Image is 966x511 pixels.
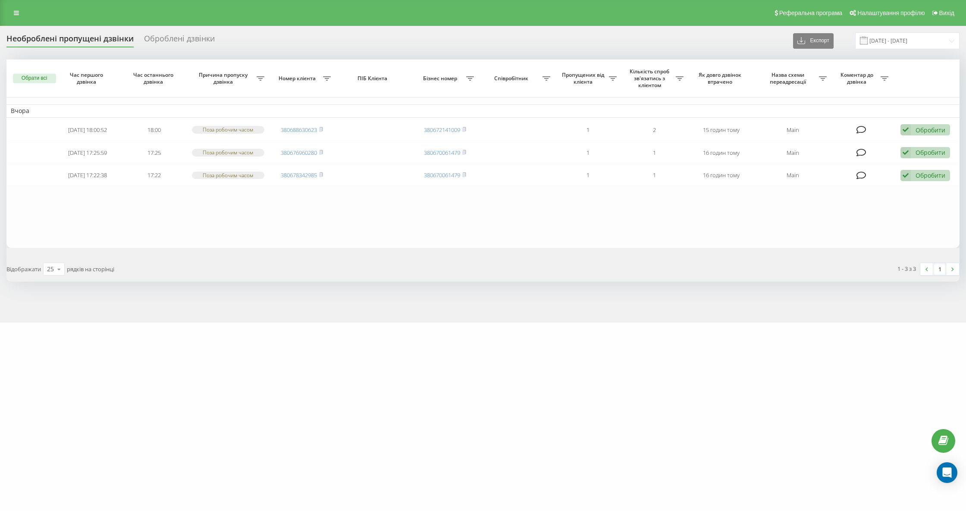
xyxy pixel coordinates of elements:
[621,142,688,163] td: 1
[483,75,543,82] span: Співробітник
[555,119,621,141] td: 1
[6,34,134,47] div: Необроблені пропущені дзвінки
[897,264,916,273] div: 1 - 3 з 3
[793,33,834,49] button: Експорт
[688,119,755,141] td: 15 годин тому
[933,263,946,275] a: 1
[755,119,831,141] td: Main
[273,75,323,82] span: Номер клієнта
[424,171,460,179] a: 380670061479
[281,149,317,157] a: 380676960280
[916,126,945,134] div: Обробити
[555,165,621,186] td: 1
[47,265,54,273] div: 25
[424,126,460,134] a: 380672141009
[755,165,831,186] td: Main
[6,265,41,273] span: Відображати
[695,72,747,85] span: Як довго дзвінок втрачено
[779,9,843,16] span: Реферальна програма
[54,119,121,141] td: [DATE] 18:00:52
[621,119,688,141] td: 2
[192,172,264,179] div: Поза робочим часом
[625,68,676,88] span: Кількість спроб зв'язатись з клієнтом
[559,72,609,85] span: Пропущених від клієнта
[857,9,925,16] span: Налаштування профілю
[555,142,621,163] td: 1
[128,72,180,85] span: Час останнього дзвінка
[416,75,466,82] span: Бізнес номер
[144,34,215,47] div: Оброблені дзвінки
[916,148,945,157] div: Обробити
[121,119,188,141] td: 18:00
[916,171,945,179] div: Обробити
[688,165,755,186] td: 16 годин тому
[939,9,954,16] span: Вихід
[192,149,264,156] div: Поза робочим часом
[688,142,755,163] td: 16 годин тому
[621,165,688,186] td: 1
[759,72,819,85] span: Назва схеми переадресації
[6,104,960,117] td: Вчора
[67,265,114,273] span: рядків на сторінці
[192,72,257,85] span: Причина пропуску дзвінка
[755,142,831,163] td: Main
[281,126,317,134] a: 380688630623
[343,75,404,82] span: ПІБ Клієнта
[281,171,317,179] a: 380678342985
[121,165,188,186] td: 17:22
[54,165,121,186] td: [DATE] 17:22:38
[54,142,121,163] td: [DATE] 17:25:59
[61,72,113,85] span: Час першого дзвінка
[121,142,188,163] td: 17:25
[192,126,264,133] div: Поза робочим часом
[937,462,957,483] div: Open Intercom Messenger
[424,149,460,157] a: 380670061479
[13,74,56,83] button: Обрати всі
[835,72,881,85] span: Коментар до дзвінка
